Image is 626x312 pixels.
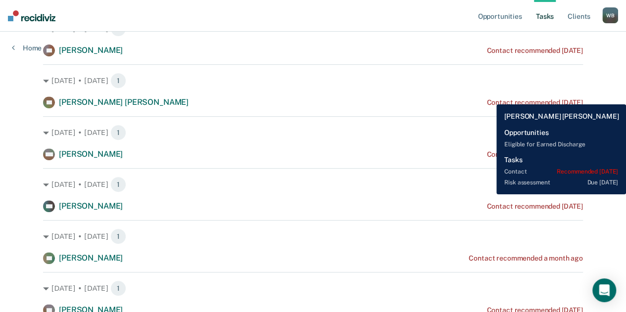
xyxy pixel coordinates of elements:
div: Contact recommended [DATE] [486,98,582,107]
div: Contact recommended a month ago [469,254,583,263]
div: [DATE] • [DATE] 1 [43,228,583,244]
div: [DATE] • [DATE] 1 [43,177,583,192]
div: [DATE] • [DATE] 1 [43,125,583,140]
img: Recidiviz [8,10,55,21]
div: W B [602,7,618,23]
div: Open Intercom Messenger [592,278,616,302]
span: [PERSON_NAME] [59,201,123,211]
span: [PERSON_NAME] [59,149,123,159]
div: [DATE] • [DATE] 1 [43,280,583,296]
div: Contact recommended [DATE] [486,202,582,211]
span: 1 [110,73,126,89]
span: 1 [110,125,126,140]
span: 1 [110,177,126,192]
span: [PERSON_NAME] [PERSON_NAME] [59,97,189,107]
div: [DATE] • [DATE] 1 [43,73,583,89]
div: Contact recommended [DATE] [486,150,582,159]
a: Home [12,44,42,52]
span: [PERSON_NAME] [59,253,123,263]
span: 1 [110,280,126,296]
button: WB [602,7,618,23]
span: 1 [110,228,126,244]
div: Contact recommended [DATE] [486,46,582,55]
span: [PERSON_NAME] [59,45,123,55]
